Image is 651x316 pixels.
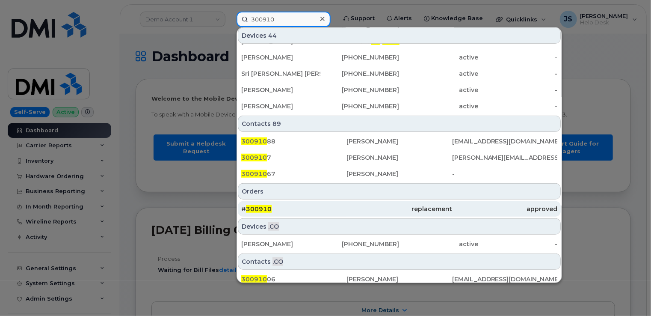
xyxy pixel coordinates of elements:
a: 30091088[PERSON_NAME][EMAIL_ADDRESS][DOMAIN_NAME] [238,134,561,149]
div: - [478,53,557,62]
div: 7 [241,153,346,162]
a: #300910replacementapproved [238,201,561,217]
div: - [478,86,557,94]
div: - [478,240,557,248]
span: 300910 [241,154,267,161]
div: [PERSON_NAME] [346,137,452,146]
div: [PHONE_NUMBER] [320,86,399,94]
span: 300910 [246,205,272,213]
div: Devices [238,218,561,235]
a: [PERSON_NAME][PHONE_NUMBER]active- [238,98,561,114]
div: 06 [241,275,346,283]
div: [PERSON_NAME] [241,86,320,94]
div: replacement [346,205,452,213]
div: [PHONE_NUMBER] [320,69,399,78]
a: 30091067[PERSON_NAME]- [238,166,561,182]
div: [PERSON_NAME][EMAIL_ADDRESS][PERSON_NAME][PERSON_NAME][DOMAIN_NAME] [452,153,557,162]
div: active [399,102,479,110]
div: - [452,170,557,178]
span: 44 [268,31,277,40]
span: 300910 [241,275,267,283]
div: Contacts [238,253,561,270]
div: active [399,86,479,94]
div: Sri [PERSON_NAME] [PERSON_NAME] [241,69,320,78]
div: [PHONE_NUMBER] [320,102,399,110]
div: - [478,69,557,78]
div: approved [452,205,557,213]
span: .CO [268,222,279,231]
a: 30091006[PERSON_NAME][EMAIL_ADDRESS][DOMAIN_NAME] [238,271,561,287]
div: - [478,102,557,110]
div: active [399,69,479,78]
div: [EMAIL_ADDRESS][DOMAIN_NAME] [452,137,557,146]
a: 3009107[PERSON_NAME][PERSON_NAME][EMAIL_ADDRESS][PERSON_NAME][PERSON_NAME][DOMAIN_NAME] [238,150,561,165]
div: [PERSON_NAME] [346,170,452,178]
div: # [241,205,346,213]
span: 300910 [241,137,267,145]
div: [PERSON_NAME] [346,153,452,162]
div: 67 [241,170,346,178]
div: [PHONE_NUMBER] [320,240,399,248]
div: [PHONE_NUMBER] [320,53,399,62]
div: active [399,240,479,248]
span: 300910 [241,170,267,178]
a: Sri [PERSON_NAME] [PERSON_NAME][PHONE_NUMBER]active- [238,66,561,81]
div: Devices [238,27,561,44]
div: 88 [241,137,346,146]
div: Contacts [238,116,561,132]
a: [PERSON_NAME][PHONE_NUMBER]active- [238,236,561,252]
a: [PERSON_NAME][PHONE_NUMBER]active- [238,50,561,65]
div: [PERSON_NAME] [241,53,320,62]
div: [PERSON_NAME] [241,240,320,248]
div: [PERSON_NAME] [241,102,320,110]
div: [EMAIL_ADDRESS][DOMAIN_NAME] [452,275,557,283]
div: active [399,53,479,62]
a: [PERSON_NAME]415-930-0910active- [238,33,561,49]
a: [PERSON_NAME][PHONE_NUMBER]active- [238,82,561,98]
div: Orders [238,183,561,200]
span: .CO [272,257,283,266]
span: 89 [272,119,281,128]
div: [PERSON_NAME] [346,275,452,283]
